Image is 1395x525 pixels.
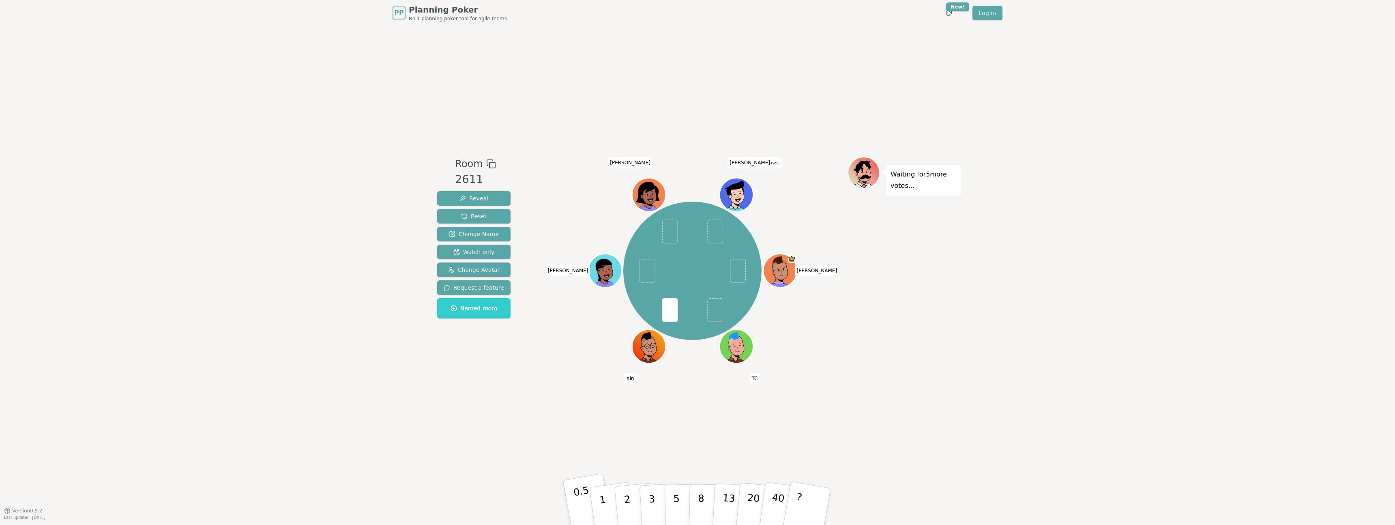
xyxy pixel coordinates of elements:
[891,169,957,191] p: Waiting for 5 more votes...
[455,171,496,188] div: 2611
[437,191,511,206] button: Reveal
[437,298,511,318] button: Named room
[393,4,507,22] a: PPPlanning PokerNo.1 planning poker tool for agile teams
[794,265,839,276] span: Click to change your name
[608,157,652,169] span: Click to change your name
[437,245,511,259] button: Watch only
[451,304,497,312] span: Named room
[720,179,752,211] button: Click to change your avatar
[546,265,590,276] span: Click to change your name
[437,280,511,295] button: Request a feature
[770,162,780,166] span: (you)
[4,515,45,520] span: Last updated: [DATE]
[437,209,511,224] button: Reset
[444,284,504,292] span: Request a feature
[437,227,511,241] button: Change Name
[394,8,403,18] span: PP
[942,6,956,20] button: New!
[625,373,636,384] span: Click to change your name
[946,2,969,11] div: New!
[788,255,796,263] span: Evan is the host
[409,15,507,22] span: No.1 planning poker tool for agile teams
[749,373,760,384] span: Click to change your name
[449,230,499,238] span: Change Name
[459,194,488,202] span: Reveal
[437,262,511,277] button: Change Avatar
[448,266,500,274] span: Change Avatar
[972,6,1002,20] a: Log in
[4,508,43,514] button: Version0.9.2
[461,212,487,220] span: Reset
[12,508,43,514] span: Version 0.9.2
[409,4,507,15] span: Planning Poker
[728,157,781,169] span: Click to change your name
[455,157,483,171] span: Room
[453,248,495,256] span: Watch only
